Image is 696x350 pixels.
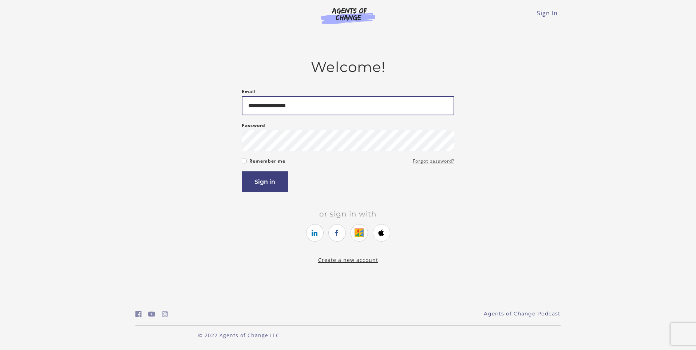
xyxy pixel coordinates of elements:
a: Agents of Change Podcast [484,310,561,318]
label: Email [242,87,256,96]
a: https://courses.thinkific.com/users/auth/apple?ss%5Breferral%5D=&ss%5Buser_return_to%5D=&ss%5Bvis... [373,224,390,242]
i: https://www.instagram.com/agentsofchangeprep/ (Open in a new window) [162,311,168,318]
a: https://courses.thinkific.com/users/auth/linkedin?ss%5Breferral%5D=&ss%5Buser_return_to%5D=&ss%5B... [306,224,324,242]
i: https://www.youtube.com/c/AgentsofChangeTestPrepbyMeaganMitchell (Open in a new window) [148,311,155,318]
a: https://courses.thinkific.com/users/auth/google?ss%5Breferral%5D=&ss%5Buser_return_to%5D=&ss%5Bvi... [351,224,368,242]
a: https://www.youtube.com/c/AgentsofChangeTestPrepbyMeaganMitchell (Open in a new window) [148,309,155,319]
p: © 2022 Agents of Change LLC [135,331,342,339]
i: https://www.facebook.com/groups/aswbtestprep (Open in a new window) [135,311,142,318]
a: https://www.facebook.com/groups/aswbtestprep (Open in a new window) [135,309,142,319]
a: Forgot password? [413,157,454,166]
img: Agents of Change Logo [313,7,383,24]
span: Or sign in with [313,210,383,218]
a: Sign In [537,9,558,17]
a: Create a new account [318,256,378,263]
button: Sign in [242,171,288,192]
label: Password [242,121,265,130]
h2: Welcome! [242,59,454,76]
a: https://courses.thinkific.com/users/auth/facebook?ss%5Breferral%5D=&ss%5Buser_return_to%5D=&ss%5B... [328,224,346,242]
label: Remember me [249,157,285,166]
a: https://www.instagram.com/agentsofchangeprep/ (Open in a new window) [162,309,168,319]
